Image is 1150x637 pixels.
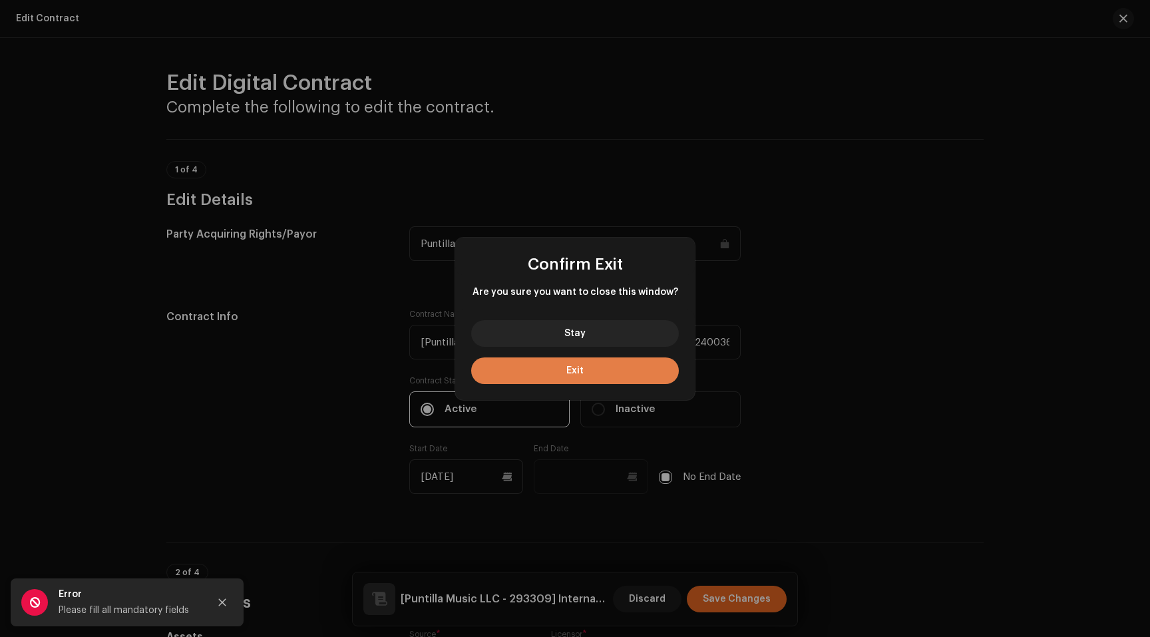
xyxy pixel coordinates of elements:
span: Exit [566,366,584,375]
div: Error [59,586,198,602]
span: Stay [564,329,586,338]
button: Exit [471,357,679,384]
span: Are you sure you want to close this window? [471,286,679,299]
span: Confirm Exit [528,256,623,272]
div: Please fill all mandatory fields [59,602,198,618]
button: Stay [471,320,679,347]
button: Close [209,589,236,616]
